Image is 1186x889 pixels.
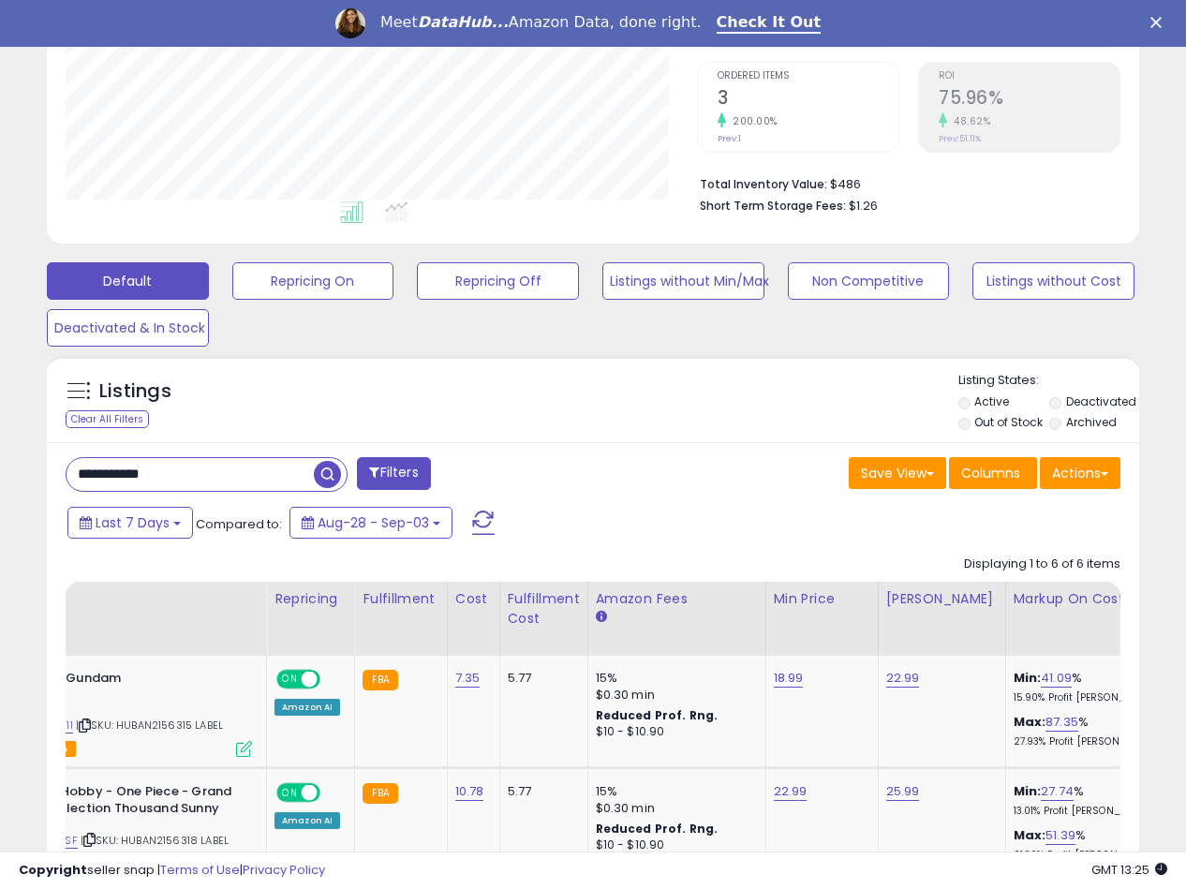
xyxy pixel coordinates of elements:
[19,861,87,879] strong: Copyright
[455,669,481,688] a: 7.35
[418,13,509,31] i: DataHub...
[1014,735,1169,748] p: 27.93% Profit [PERSON_NAME]
[47,262,209,300] button: Default
[1045,713,1078,732] a: 87.35
[13,783,241,822] b: Bandai Hobby - One Piece - Grand Ship Collection Thousand Sunny
[508,670,573,687] div: 5.77
[596,687,751,704] div: $0.30 min
[99,378,171,405] h5: Listings
[939,71,1119,81] span: ROI
[774,669,804,688] a: 18.99
[160,861,240,879] a: Terms of Use
[318,784,348,800] span: OFF
[974,393,1009,409] label: Active
[1014,713,1046,731] b: Max:
[278,672,302,688] span: ON
[886,782,920,801] a: 25.99
[1014,670,1169,704] div: %
[363,589,438,609] div: Fulfillment
[788,262,950,300] button: Non Competitive
[1014,805,1169,818] p: 13.01% Profit [PERSON_NAME]
[508,783,573,800] div: 5.77
[596,783,751,800] div: 15%
[849,457,946,489] button: Save View
[886,589,998,609] div: [PERSON_NAME]
[1014,589,1176,609] div: Markup on Cost
[1014,827,1169,862] div: %
[1091,861,1167,879] span: 2025-09-12 13:25 GMT
[718,133,741,144] small: Prev: 1
[974,414,1043,430] label: Out of Stock
[66,410,149,428] div: Clear All Filters
[1014,691,1169,704] p: 15.90% Profit [PERSON_NAME]
[47,309,209,347] button: Deactivated & In Stock
[1041,782,1074,801] a: 27.74
[363,783,397,804] small: FBA
[596,670,751,687] div: 15%
[1040,457,1120,489] button: Actions
[939,133,981,144] small: Prev: 51.11%
[1014,826,1046,844] b: Max:
[1014,714,1169,748] div: %
[318,513,429,532] span: Aug-28 - Sep-03
[289,507,452,539] button: Aug-28 - Sep-03
[318,672,348,688] span: OFF
[596,707,719,723] b: Reduced Prof. Rng.
[596,589,758,609] div: Amazon Fees
[774,589,870,609] div: Min Price
[243,861,325,879] a: Privacy Policy
[700,171,1106,194] li: $486
[939,87,1119,112] h2: 75.96%
[949,457,1037,489] button: Columns
[1014,782,1042,800] b: Min:
[19,862,325,880] div: seller snap | |
[455,589,492,609] div: Cost
[1014,669,1042,687] b: Min:
[380,13,702,32] div: Meet Amazon Data, done right.
[849,197,878,215] span: $1.26
[1041,669,1072,688] a: 41.09
[274,699,340,716] div: Amazon AI
[947,114,990,128] small: 48.62%
[602,262,764,300] button: Listings without Min/Max
[972,262,1134,300] button: Listings without Cost
[196,515,282,533] span: Compared to:
[96,513,170,532] span: Last 7 Days
[964,556,1120,573] div: Displaying 1 to 6 of 6 items
[508,589,580,629] div: Fulfillment Cost
[958,372,1140,390] p: Listing States:
[726,114,778,128] small: 200.00%
[278,784,302,800] span: ON
[274,589,347,609] div: Repricing
[596,821,719,837] b: Reduced Prof. Rng.
[1045,826,1075,845] a: 51.39
[1150,17,1169,28] div: Close
[232,262,394,300] button: Repricing On
[1066,414,1117,430] label: Archived
[76,718,223,733] span: | SKU: HUBAN2156315 LABEL
[596,800,751,817] div: $0.30 min
[417,262,579,300] button: Repricing Off
[700,176,827,192] b: Total Inventory Value:
[1014,783,1169,818] div: %
[335,8,365,38] img: Profile image for Georgie
[700,198,846,214] b: Short Term Storage Fees:
[717,13,822,34] a: Check It Out
[1005,582,1183,656] th: The percentage added to the cost of goods (COGS) that forms the calculator for Min & Max prices.
[596,609,607,626] small: Amazon Fees.
[13,670,241,692] b: HG Blitz Gundam
[67,507,193,539] button: Last 7 Days
[363,670,397,690] small: FBA
[774,782,808,801] a: 22.99
[961,464,1020,482] span: Columns
[455,782,484,801] a: 10.78
[274,812,340,829] div: Amazon AI
[357,457,430,490] button: Filters
[718,87,898,112] h2: 3
[596,724,751,740] div: $10 - $10.90
[718,71,898,81] span: Ordered Items
[1066,393,1136,409] label: Deactivated
[886,669,920,688] a: 22.99
[81,833,229,848] span: | SKU: HUBAN2156318 LABEL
